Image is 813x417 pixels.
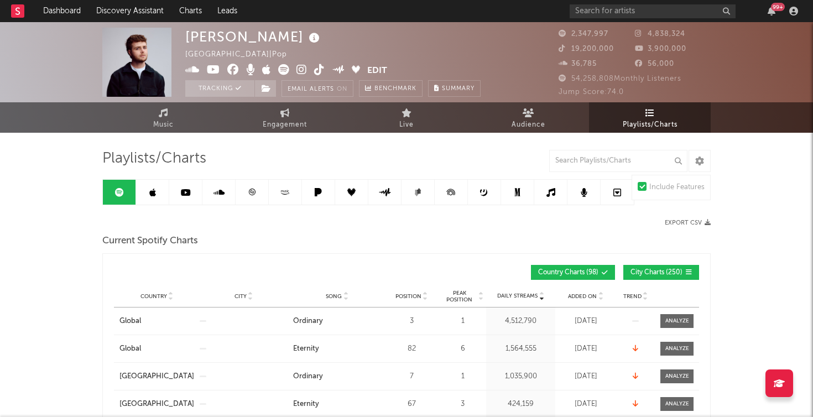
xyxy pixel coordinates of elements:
div: 424,159 [489,399,553,410]
span: 56,000 [635,60,674,67]
div: [DATE] [558,371,613,382]
div: Eternity [293,343,319,355]
div: Ordinary [293,371,323,382]
a: [GEOGRAPHIC_DATA] [119,371,194,382]
a: Global [119,316,194,327]
div: 4,512,790 [489,316,553,327]
div: [DATE] [558,399,613,410]
a: Ordinary [293,371,381,382]
button: Country Charts(98) [531,265,615,280]
button: City Charts(250) [623,265,699,280]
input: Search for artists [570,4,736,18]
span: City [234,293,247,300]
a: Benchmark [359,80,423,97]
span: 36,785 [559,60,597,67]
span: Music [153,118,174,132]
a: Eternity [293,343,381,355]
em: On [337,86,347,92]
a: Global [119,343,194,355]
div: Eternity [293,399,319,410]
div: 67 [387,399,436,410]
div: Global [119,316,141,327]
span: Position [395,293,421,300]
button: Edit [367,64,387,78]
div: Global [119,343,141,355]
span: Live [399,118,414,132]
a: [GEOGRAPHIC_DATA] [119,399,194,410]
div: 1,564,555 [489,343,553,355]
div: [PERSON_NAME] [185,28,322,46]
a: Engagement [224,102,346,133]
span: Benchmark [374,82,416,96]
a: Ordinary [293,316,381,327]
span: Current Spotify Charts [102,234,198,248]
a: Music [102,102,224,133]
div: 3 [387,316,436,327]
span: Country Charts ( 98 ) [538,269,598,276]
span: 2,347,997 [559,30,608,38]
span: Added On [568,293,597,300]
div: 7 [387,371,436,382]
div: 6 [442,343,483,355]
span: Peak Position [442,290,477,303]
span: Jump Score: 74.0 [559,88,624,96]
div: 82 [387,343,436,355]
div: 1 [442,316,483,327]
div: Ordinary [293,316,323,327]
a: Playlists/Charts [589,102,711,133]
button: Summary [428,80,481,97]
a: Eternity [293,399,381,410]
span: 19,200,000 [559,45,614,53]
input: Search Playlists/Charts [549,150,687,172]
span: Playlists/Charts [623,118,677,132]
div: Include Features [649,181,705,194]
span: Playlists/Charts [102,152,206,165]
span: 54,258,808 Monthly Listeners [559,75,681,82]
span: Audience [512,118,545,132]
span: Country [140,293,167,300]
span: Engagement [263,118,307,132]
span: Song [326,293,342,300]
span: Summary [442,86,475,92]
a: Audience [467,102,589,133]
div: 1 [442,371,483,382]
span: 3,900,000 [635,45,686,53]
span: City Charts ( 250 ) [630,269,682,276]
button: Email AlertsOn [282,80,353,97]
span: Daily Streams [497,292,538,300]
div: 3 [442,399,483,410]
button: Export CSV [665,220,711,226]
div: 99 + [771,3,785,11]
div: [DATE] [558,316,613,327]
span: 4,838,324 [635,30,685,38]
a: Live [346,102,467,133]
div: [GEOGRAPHIC_DATA] | Pop [185,48,300,61]
button: Tracking [185,80,254,97]
div: 1,035,900 [489,371,553,382]
div: [DATE] [558,343,613,355]
span: Trend [623,293,642,300]
button: 99+ [768,7,775,15]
